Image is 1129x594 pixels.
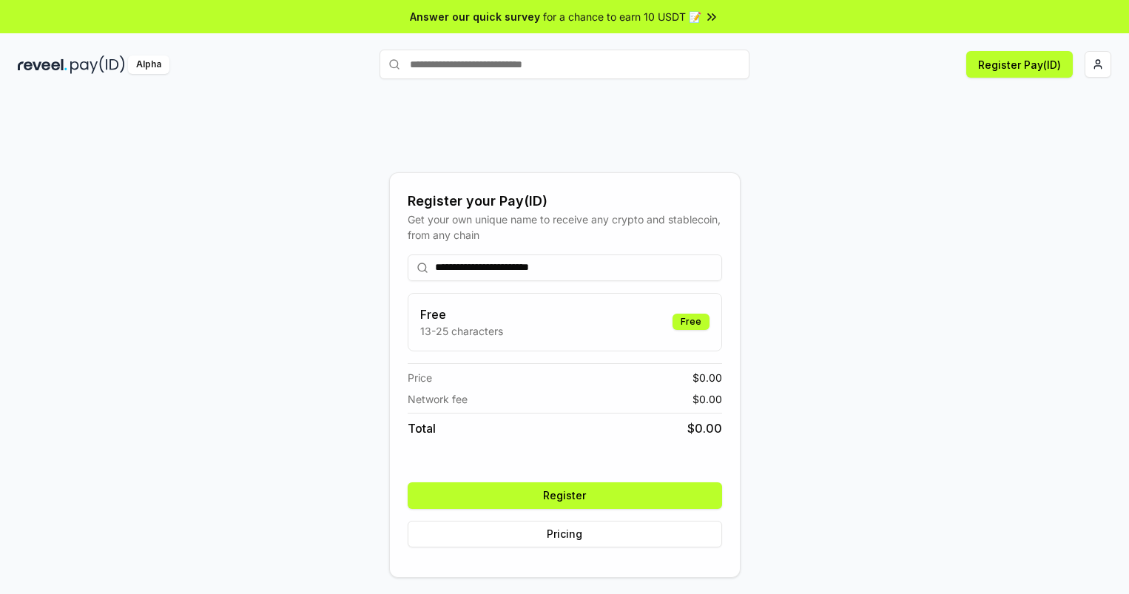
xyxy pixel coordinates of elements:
[408,370,432,385] span: Price
[692,391,722,407] span: $ 0.00
[420,323,503,339] p: 13-25 characters
[408,191,722,212] div: Register your Pay(ID)
[673,314,710,330] div: Free
[128,55,169,74] div: Alpha
[966,51,1073,78] button: Register Pay(ID)
[687,419,722,437] span: $ 0.00
[408,212,722,243] div: Get your own unique name to receive any crypto and stablecoin, from any chain
[70,55,125,74] img: pay_id
[18,55,67,74] img: reveel_dark
[408,521,722,547] button: Pricing
[543,9,701,24] span: for a chance to earn 10 USDT 📝
[408,391,468,407] span: Network fee
[408,419,436,437] span: Total
[692,370,722,385] span: $ 0.00
[410,9,540,24] span: Answer our quick survey
[420,306,503,323] h3: Free
[408,482,722,509] button: Register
